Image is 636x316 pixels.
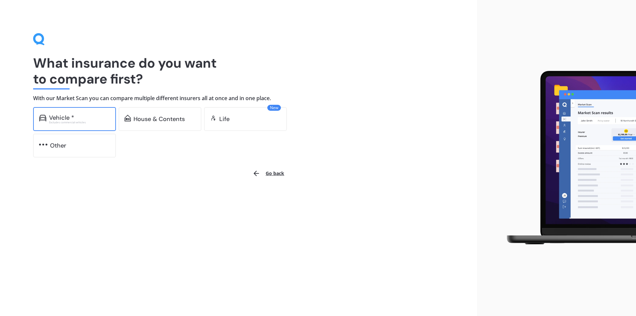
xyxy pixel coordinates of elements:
[210,115,217,121] img: life.f720d6a2d7cdcd3ad642.svg
[125,115,131,121] img: home-and-contents.b802091223b8502ef2dd.svg
[33,55,444,87] h1: What insurance do you want to compare first?
[267,105,281,111] span: New
[133,116,185,122] div: House & Contents
[49,121,110,124] div: Excludes commercial vehicles
[39,141,47,148] img: other.81dba5aafe580aa69f38.svg
[33,95,444,102] h4: With our Market Scan you can compare multiple different insurers all at once and in one place.
[248,165,288,181] button: Go back
[50,142,66,149] div: Other
[39,115,46,121] img: car.f15378c7a67c060ca3f3.svg
[49,114,74,121] div: Vehicle *
[497,67,636,249] img: laptop.webp
[219,116,230,122] div: Life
